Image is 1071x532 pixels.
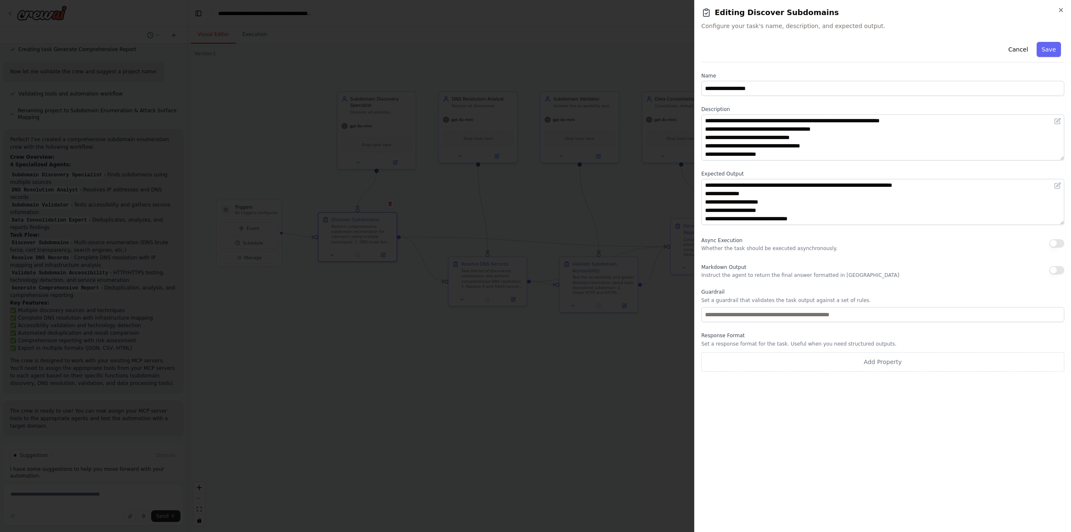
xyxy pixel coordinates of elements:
[701,272,899,279] p: Instruct the agent to return the final answer formatted in [GEOGRAPHIC_DATA]
[701,170,1064,177] label: Expected Output
[1037,42,1061,57] button: Save
[701,332,1064,339] label: Response Format
[701,297,1064,304] p: Set a guardrail that validates the task output against a set of rules.
[701,341,1064,347] p: Set a response format for the task. Useful when you need structured outputs.
[701,245,837,252] p: Whether the task should be executed asynchronously.
[1053,116,1063,126] button: Open in editor
[1053,181,1063,191] button: Open in editor
[701,289,1064,295] label: Guardrail
[1003,42,1033,57] button: Cancel
[701,352,1064,372] button: Add Property
[701,7,1064,18] h2: Editing Discover Subdomains
[701,264,746,270] span: Markdown Output
[701,106,1064,113] label: Description
[701,238,742,243] span: Async Execution
[701,72,1064,79] label: Name
[701,22,1064,30] span: Configure your task's name, description, and expected output.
